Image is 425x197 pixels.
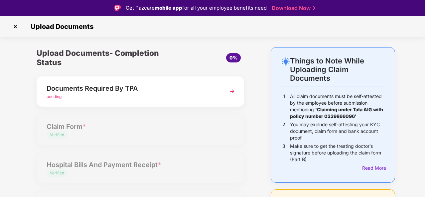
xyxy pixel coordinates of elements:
[47,83,218,94] div: Documents Required By TPA
[290,143,383,163] p: Make sure to get the treating doctor’s signature before uploading the claim form (Part B)
[226,85,238,97] img: svg+xml;base64,PHN2ZyBpZD0iTmV4dCIgeG1sbnM9Imh0dHA6Ly93d3cudzMub3JnLzIwMDAvc3ZnIiB3aWR0aD0iMzYiIG...
[283,93,287,120] p: 1.
[229,55,237,60] span: 0%
[47,94,62,99] span: pending
[126,4,267,12] div: Get Pazcare for all your employee benefits need
[290,107,383,119] b: 'Claiming under Tata AIG with policy number 0239866096'
[10,21,21,32] img: svg+xml;base64,PHN2ZyBpZD0iQ3Jvc3MtMzJ4MzIiIHhtbG5zPSJodHRwOi8vd3d3LnczLm9yZy8yMDAwL3N2ZyIgd2lkdG...
[290,121,383,141] p: You may exclude self-attesting your KYC document, claim form and bank account proof.
[24,23,97,31] span: Upload Documents
[282,121,287,141] p: 2.
[282,143,287,163] p: 3.
[114,5,121,11] img: Logo
[290,93,383,120] p: All claim documents must be self-attested by the employee before submission mentioning
[272,5,313,12] a: Download Now
[37,47,175,68] div: Upload Documents- Completion Status
[290,56,383,82] div: Things to Note While Uploading Claim Documents
[155,5,182,11] strong: mobile app
[313,5,315,12] img: Stroke
[282,57,290,65] img: svg+xml;base64,PHN2ZyB4bWxucz0iaHR0cDovL3d3dy53My5vcmcvMjAwMC9zdmciIHdpZHRoPSIyNC4wOTMiIGhlaWdodD...
[362,164,383,172] div: Read More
